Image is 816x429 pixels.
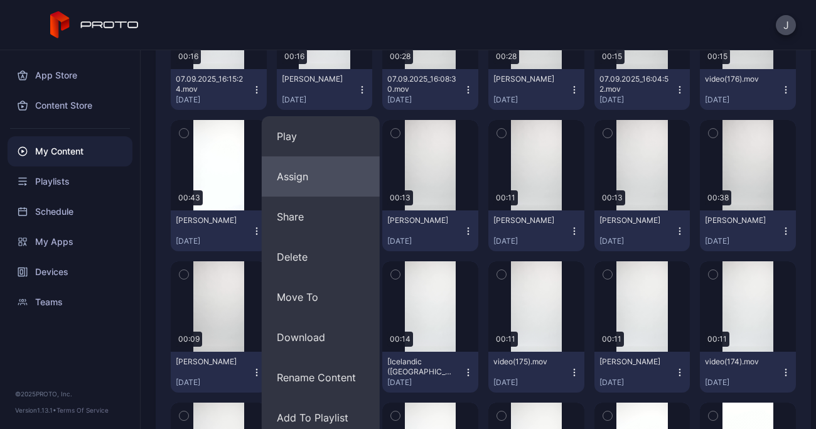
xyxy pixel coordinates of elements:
div: [Icelandic (Iceland)] Emma Tallack [387,357,456,377]
div: video(174).mov [705,357,774,367]
button: J [776,15,796,35]
div: 07.09.2025_16:04:52.mov [599,74,668,94]
button: [PERSON_NAME][DATE] [594,352,690,393]
div: [DATE] [387,236,463,246]
a: Schedule [8,197,132,227]
div: [DATE] [176,95,252,105]
div: © 2025 PROTO, Inc. [15,389,125,399]
div: shannon [282,74,351,84]
div: video(175).mov [493,357,562,367]
button: 07.09.2025_16:08:30.mov[DATE] [382,69,478,110]
div: Ava Almazan [176,357,245,367]
a: Terms Of Service [56,406,109,414]
div: [DATE] [493,377,569,388]
div: Kiran Panjwani [599,357,668,367]
div: [DATE] [282,95,358,105]
div: [DATE] [599,377,675,388]
button: [PERSON_NAME][DATE] [488,210,584,251]
button: [PERSON_NAME][DATE] [700,210,796,251]
a: App Store [8,60,132,90]
button: [Icelandic ([GEOGRAPHIC_DATA])] [PERSON_NAME][DATE] [382,352,478,393]
div: [DATE] [176,236,252,246]
div: Lynn McCormick [599,215,668,225]
div: [DATE] [705,95,781,105]
button: video(175).mov[DATE] [488,352,584,393]
div: [DATE] [493,95,569,105]
div: [DATE] [387,95,463,105]
button: video(174).mov[DATE] [700,352,796,393]
button: [PERSON_NAME][DATE] [171,352,267,393]
a: My Apps [8,227,132,257]
button: video(176).mov[DATE] [700,69,796,110]
div: 07.09.2025_16:08:30.mov [387,74,456,94]
div: video(176).mov [705,74,774,84]
div: Anna Schmidt [387,215,456,225]
a: Teams [8,287,132,317]
div: Liz Vanzura [176,215,245,225]
button: Share [262,197,380,237]
a: My Content [8,136,132,166]
div: [DATE] [705,377,781,388]
button: 07.09.2025_16:15:24.mov[DATE] [171,69,267,110]
div: [DATE] [493,236,569,246]
div: [DATE] [176,377,252,388]
div: [DATE] [387,377,463,388]
div: Jennie Blumenthal [493,215,562,225]
button: 07.09.2025_16:04:52.mov[DATE] [594,69,690,110]
button: Assign [262,156,380,197]
div: Caren Cioffi [493,74,562,84]
button: [PERSON_NAME][DATE] [277,69,373,110]
a: Devices [8,257,132,287]
button: Delete [262,237,380,277]
button: Download [262,317,380,357]
button: [PERSON_NAME][DATE] [382,210,478,251]
button: [PERSON_NAME][DATE] [594,210,690,251]
div: [DATE] [599,236,675,246]
span: Version 1.13.1 • [15,406,56,414]
a: Playlists [8,166,132,197]
button: [PERSON_NAME][DATE] [171,210,267,251]
button: Move To [262,277,380,317]
div: 07.09.2025_16:15:24.mov [176,74,245,94]
div: [DATE] [599,95,675,105]
button: [PERSON_NAME][DATE] [488,69,584,110]
button: Rename Content [262,357,380,398]
a: Content Store [8,90,132,121]
div: Noelio Scordobs [705,215,774,225]
div: [DATE] [705,236,781,246]
button: Play [262,116,380,156]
